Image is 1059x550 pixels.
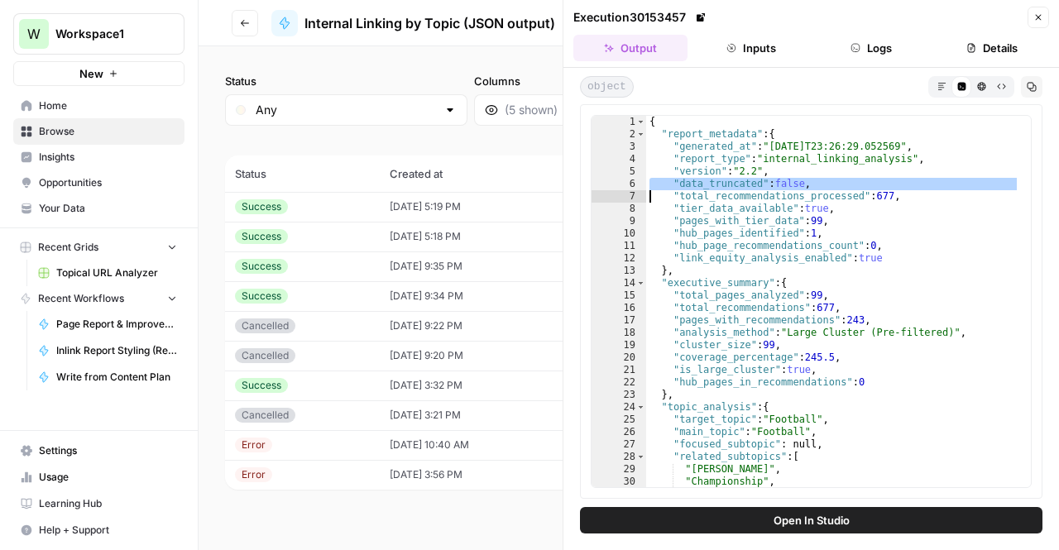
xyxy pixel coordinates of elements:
[592,476,646,488] div: 30
[39,201,177,216] span: Your Data
[592,265,646,277] div: 13
[380,371,571,400] td: [DATE] 3:32 PM
[56,343,177,358] span: Inlink Report Styling (Reformat JSON to HTML)
[13,61,184,86] button: New
[592,227,646,240] div: 10
[380,460,571,490] td: [DATE] 3:56 PM
[235,229,288,244] div: Success
[380,430,571,460] td: [DATE] 10:40 AM
[304,13,555,33] span: Internal Linking by Topic (JSON output)
[592,376,646,389] div: 22
[39,496,177,511] span: Learning Hub
[573,9,709,26] div: Execution 30153457
[592,141,646,153] div: 3
[636,451,645,463] span: Toggle code folding, rows 28 through 93
[380,155,571,192] th: Created at
[636,401,645,414] span: Toggle code folding, rows 24 through 98
[38,240,98,255] span: Recent Grids
[235,318,295,333] div: Cancelled
[56,370,177,385] span: Write from Content Plan
[38,291,124,306] span: Recent Workflows
[79,65,103,82] span: New
[592,252,646,265] div: 12
[225,73,467,89] label: Status
[592,339,646,352] div: 19
[31,364,184,390] a: Write from Content Plan
[380,311,571,341] td: [DATE] 9:22 PM
[235,259,288,274] div: Success
[13,517,184,543] button: Help + Support
[592,190,646,203] div: 7
[256,102,437,118] input: Any
[13,464,184,490] a: Usage
[636,128,645,141] span: Toggle code folding, rows 2 through 13
[235,378,288,393] div: Success
[13,144,184,170] a: Insights
[31,260,184,286] a: Topical URL Analyzer
[55,26,156,42] span: Workspace1
[592,389,646,401] div: 23
[592,240,646,252] div: 11
[235,408,295,423] div: Cancelled
[592,451,646,463] div: 28
[380,251,571,281] td: [DATE] 9:35 PM
[27,24,41,44] span: W
[380,341,571,371] td: [DATE] 9:20 PM
[13,490,184,517] a: Learning Hub
[235,348,295,363] div: Cancelled
[225,126,1033,155] span: (10 records)
[592,165,646,178] div: 5
[13,286,184,311] button: Recent Workflows
[225,155,380,192] th: Status
[13,118,184,145] a: Browse
[505,102,686,118] input: (5 shown)
[39,150,177,165] span: Insights
[592,463,646,476] div: 29
[39,443,177,458] span: Settings
[13,13,184,55] button: Workspace: Workspace1
[636,277,645,289] span: Toggle code folding, rows 14 through 23
[13,93,184,119] a: Home
[592,414,646,426] div: 25
[592,352,646,364] div: 20
[56,265,177,280] span: Topical URL Analyzer
[39,523,177,538] span: Help + Support
[380,400,571,430] td: [DATE] 3:21 PM
[380,222,571,251] td: [DATE] 5:18 PM
[636,116,645,128] span: Toggle code folding, rows 1 through 28515
[13,235,184,260] button: Recent Grids
[774,512,850,528] span: Open In Studio
[39,98,177,113] span: Home
[815,35,929,61] button: Logs
[592,277,646,289] div: 14
[380,281,571,311] td: [DATE] 9:34 PM
[13,195,184,222] a: Your Data
[592,215,646,227] div: 9
[592,153,646,165] div: 4
[592,178,646,190] div: 6
[39,175,177,190] span: Opportunities
[271,10,555,36] a: Internal Linking by Topic (JSON output)
[592,203,646,215] div: 8
[235,438,272,452] div: Error
[380,192,571,222] td: [DATE] 5:19 PM
[592,289,646,302] div: 15
[13,170,184,196] a: Opportunities
[573,35,688,61] button: Output
[580,76,634,98] span: object
[935,35,1049,61] button: Details
[31,311,184,337] a: Page Report & Improvements Based on GSC Data
[694,35,808,61] button: Inputs
[235,289,288,304] div: Success
[39,470,177,485] span: Usage
[592,128,646,141] div: 2
[39,124,177,139] span: Browse
[592,401,646,414] div: 24
[592,426,646,438] div: 26
[592,327,646,339] div: 18
[31,337,184,364] a: Inlink Report Styling (Reformat JSON to HTML)
[592,302,646,314] div: 16
[592,438,646,451] div: 27
[592,364,646,376] div: 21
[235,467,272,482] div: Error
